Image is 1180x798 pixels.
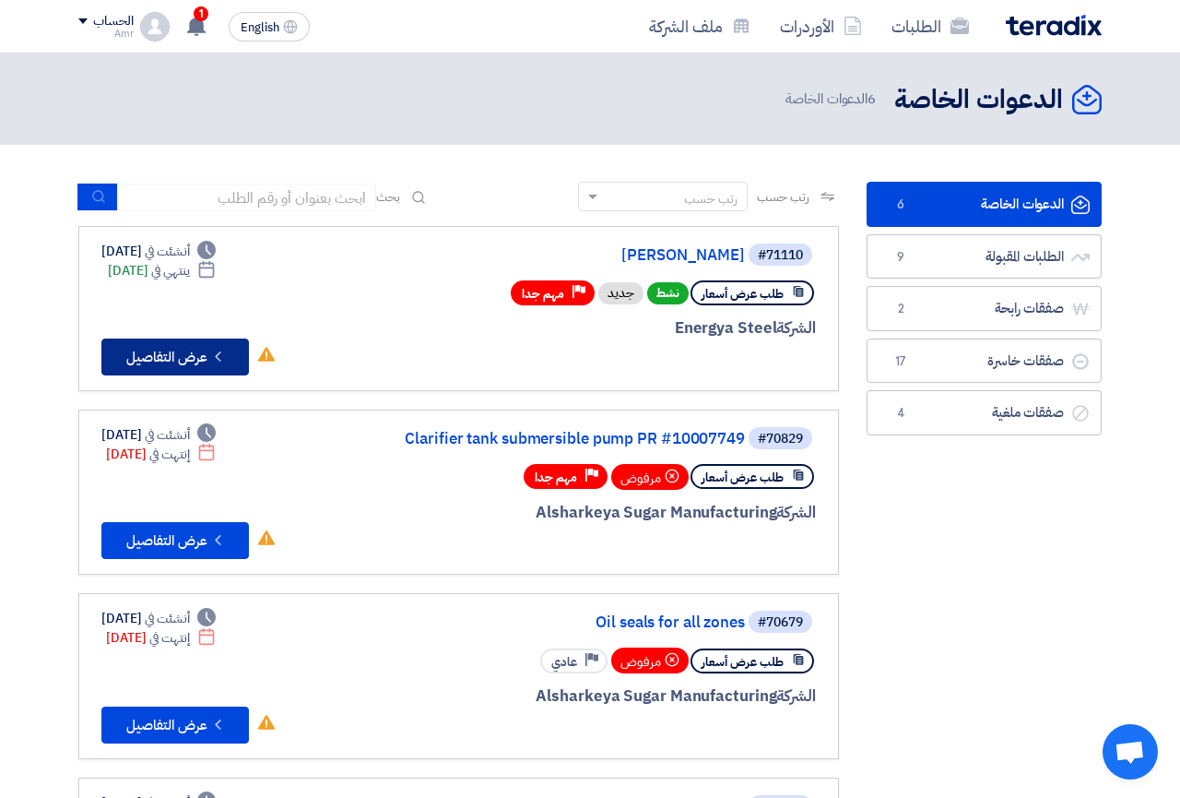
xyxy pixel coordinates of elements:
a: Oil seals for all zones [376,614,745,631]
span: 1 [194,6,208,21]
div: رتب حسب [684,189,737,208]
div: #71110 [758,249,803,262]
span: English [241,21,279,34]
a: الأوردرات [765,5,877,48]
div: مرفوض [611,648,689,673]
button: عرض التفاصيل [101,522,249,559]
span: الدعوات الخاصة [785,89,879,110]
span: عادي [551,653,577,671]
img: Teradix logo [1006,15,1102,36]
a: Clarifier tank submersible pump PR #10007749 [376,431,745,447]
a: الدعوات الخاصة6 [867,182,1102,227]
div: #70679 [758,616,803,629]
div: جديد [598,282,643,304]
img: profile_test.png [140,12,170,42]
span: نشط [647,282,689,304]
span: 2 [890,300,912,318]
a: الطلبات [877,5,984,48]
span: إنتهت في [149,445,189,464]
span: أنشئت في [145,242,189,261]
a: صفقات رابحة2 [867,286,1102,331]
button: عرض التفاصيل [101,707,249,744]
span: 6 [890,196,912,214]
a: ملف الشركة [634,5,765,48]
div: Energya Steel [372,316,816,340]
div: Alsharkeya Sugar Manufacturing [372,501,816,525]
input: ابحث بعنوان أو رقم الطلب [118,184,376,211]
span: طلب عرض أسعار [702,653,784,671]
div: [DATE] [106,628,216,648]
a: صفقات ملغية4 [867,390,1102,435]
div: مرفوض [611,464,689,490]
span: مهم جدا [535,469,577,486]
div: #70829 [758,433,803,446]
div: [DATE] [101,609,216,628]
span: 9 [890,248,912,267]
a: [PERSON_NAME] [376,247,745,264]
span: أنشئت في [145,609,189,628]
span: الشركة [776,685,816,708]
span: طلب عرض أسعار [702,469,784,486]
span: أنشئت في [145,425,189,445]
a: الطلبات المقبولة9 [867,234,1102,280]
a: Open chat [1103,724,1158,780]
button: English [229,12,310,42]
span: ينتهي في [151,261,189,280]
span: طلب عرض أسعار [702,285,784,303]
div: الحساب [93,14,133,30]
button: عرض التفاصيل [101,339,249,375]
span: رتب حسب [757,187,809,207]
span: 4 [890,404,912,423]
h2: الدعوات الخاصة [894,82,1063,118]
div: [DATE] [101,425,216,445]
span: 6 [867,89,876,109]
div: [DATE] [108,261,216,280]
span: مهم جدا [522,285,564,303]
a: صفقات خاسرة17 [867,339,1102,384]
span: إنتهت في [149,628,189,648]
div: Amr [78,29,133,39]
span: بحث [376,187,400,207]
span: 17 [890,352,912,371]
div: Alsharkeya Sugar Manufacturing [372,685,816,709]
span: الشركة [776,501,816,524]
div: [DATE] [101,242,216,261]
span: الشركة [776,316,816,339]
div: [DATE] [106,445,216,464]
